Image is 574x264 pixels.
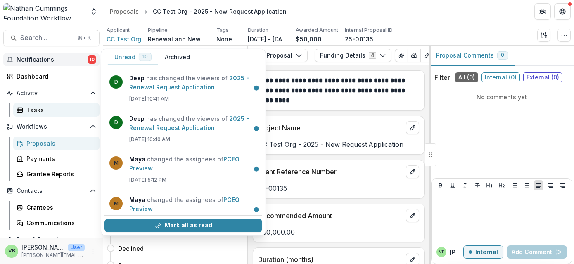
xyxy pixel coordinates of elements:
p: Duration [248,26,268,34]
p: [DATE] - [DATE] [248,35,289,43]
p: Internal Proposal ID [345,26,393,34]
button: Ordered List [521,180,531,190]
span: External ( 0 ) [523,72,562,82]
p: Renewal and New Grants Pipeline [148,35,210,43]
a: CC Test Org [107,35,141,43]
div: Payments [26,154,93,163]
div: Dashboard [17,72,93,81]
a: Communications [13,216,100,230]
span: All ( 0 ) [455,72,478,82]
a: Payments [13,152,100,166]
button: Add Comment [507,245,567,259]
p: $50,000.00 [258,227,419,237]
span: Search... [20,34,73,42]
button: Unread [108,49,158,65]
div: Grantee Reports [26,170,93,178]
button: Open entity switcher [88,3,100,20]
p: [PERSON_NAME] [450,248,463,257]
button: Search... [3,30,100,46]
button: Open Data & Reporting [3,233,100,246]
button: Open Workflows [3,120,100,133]
button: edit [406,209,419,222]
button: Underline [448,180,458,190]
div: Communications [26,218,93,227]
p: 25-00135 [258,183,419,193]
span: Activity [17,90,86,97]
button: edit [406,121,419,134]
p: Pipeline [148,26,168,34]
a: 2025 - Renewal Request Application [129,115,249,131]
p: [PERSON_NAME][EMAIL_ADDRESS][PERSON_NAME][DOMAIN_NAME] [21,252,85,259]
span: 10 [142,54,148,60]
p: 25-00135 [345,35,373,43]
span: Notifications [17,56,88,63]
p: Filter: [434,72,452,82]
button: Mark all as read [104,219,262,232]
p: Applicant [107,26,130,34]
div: Proposals [26,139,93,148]
button: Proposal Comments [429,46,515,66]
p: changed the assignees of [129,155,257,173]
a: Tasks [13,103,100,117]
p: has changed the viewers of [129,74,257,92]
button: Partners [534,3,551,20]
p: CC Test Org - 2025 - New Request Application [258,139,419,149]
button: Bullet List [509,180,519,190]
button: Notifications10 [3,53,100,66]
span: Data & Reporting [17,236,86,243]
div: Grantees [26,203,93,212]
button: Open Activity [3,86,100,100]
p: Recommended Amount [258,211,403,221]
p: [PERSON_NAME] [21,243,64,252]
p: Project Name [258,123,403,133]
a: 2025 - Renewal Request Application [129,74,249,91]
a: Proposals [13,137,100,150]
h4: Declined [118,244,144,253]
span: 0 [501,52,504,58]
p: No comments yet [434,93,569,101]
button: Funding Details4 [315,49,391,62]
button: Heading 1 [484,180,494,190]
span: Workflows [17,123,86,130]
p: changed the assignees of [129,195,257,214]
button: Get Help [554,3,571,20]
a: Dashboard [3,70,100,83]
p: Tags [216,26,229,34]
a: Grantees [13,201,100,214]
button: Align Left [534,180,543,190]
button: Internal [463,245,503,259]
img: Nathan Cummings Foundation Workflow Sandbox logo [3,3,85,20]
p: None [216,35,232,43]
button: View Attached Files [395,49,408,62]
a: PCEO Preview [129,196,240,212]
button: Align Right [558,180,568,190]
div: Valerie Boucard [439,250,444,254]
button: Align Center [546,180,556,190]
button: Heading 2 [497,180,507,190]
button: Open Contacts [3,184,100,197]
button: Italicize [460,180,470,190]
button: Edit as form [420,49,434,62]
p: $50,000 [296,35,322,43]
div: Valerie Boucard [8,248,15,254]
span: Internal ( 0 ) [481,72,520,82]
nav: breadcrumb [107,5,290,17]
div: Proposals [110,7,139,16]
button: Strike [472,180,482,190]
button: Bold [436,180,446,190]
p: User [68,244,85,251]
p: has changed the viewers of [129,114,257,132]
div: CC Test Org - 2025 - New Request Application [153,7,287,16]
p: Awarded Amount [296,26,338,34]
span: Contacts [17,187,86,194]
button: Proposal [251,49,308,62]
button: Archived [158,49,197,65]
p: Grant Reference Number [258,167,403,177]
a: Grantee Reports [13,167,100,181]
a: Proposals [107,5,142,17]
button: More [88,246,98,256]
p: Internal [475,249,498,256]
span: 10 [88,55,96,64]
div: Tasks [26,106,93,114]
